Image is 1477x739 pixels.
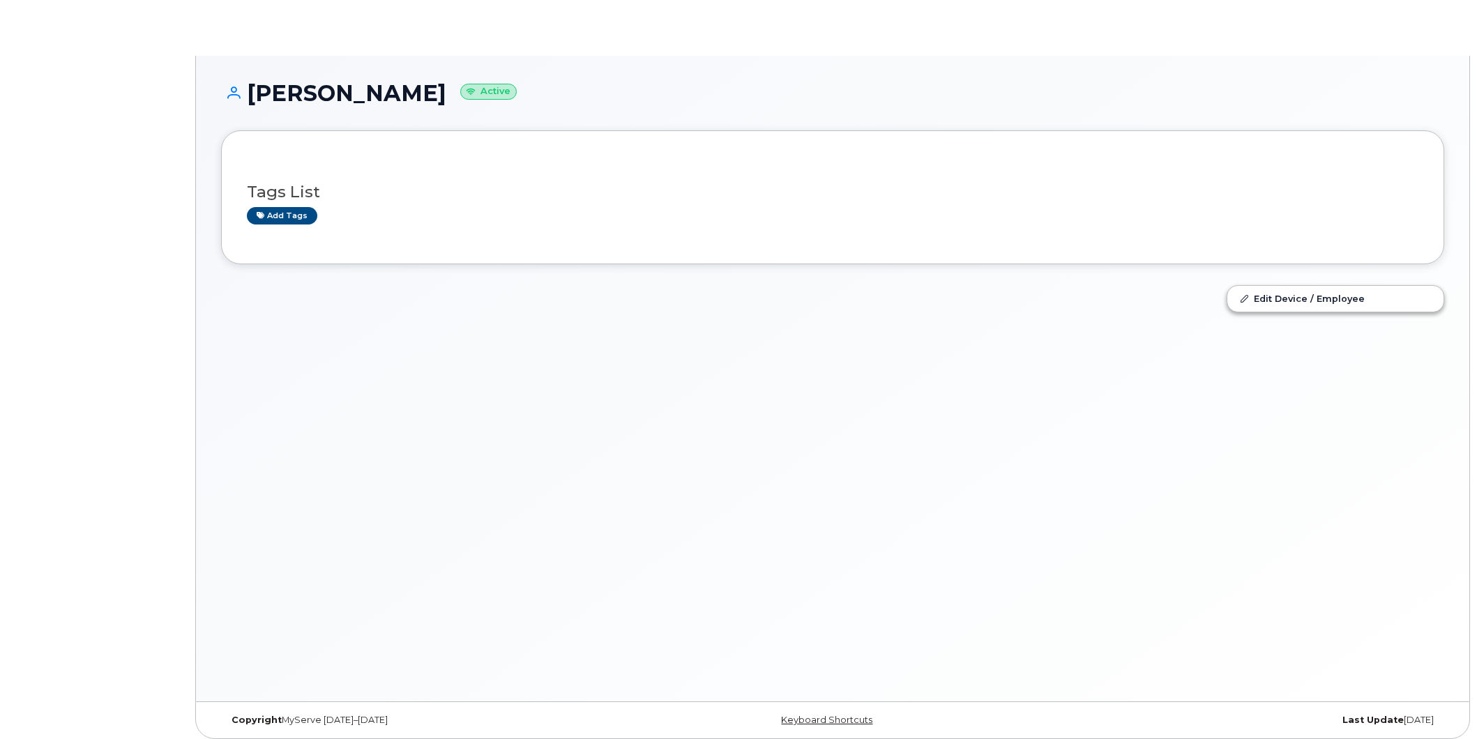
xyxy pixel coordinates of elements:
strong: Last Update [1342,715,1404,725]
a: Edit Device / Employee [1227,286,1444,311]
div: [DATE] [1036,715,1444,726]
a: Add tags [247,207,317,224]
h1: [PERSON_NAME] [221,81,1444,105]
strong: Copyright [232,715,282,725]
h3: Tags List [247,183,1418,201]
a: Keyboard Shortcuts [781,715,872,725]
small: Active [460,84,517,100]
div: MyServe [DATE]–[DATE] [221,715,629,726]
